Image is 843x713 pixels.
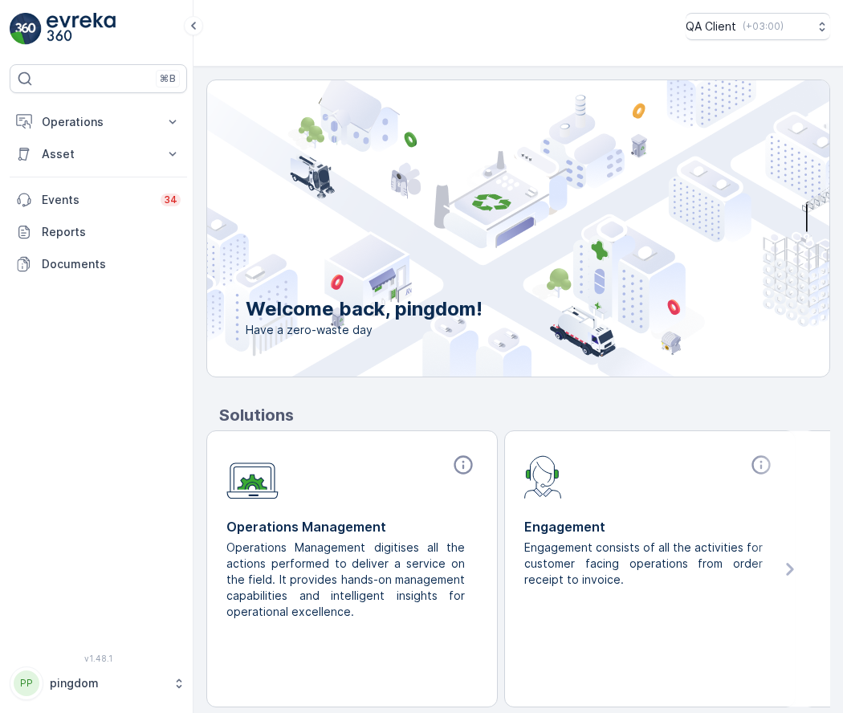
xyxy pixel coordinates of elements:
a: Reports [10,216,187,248]
p: Events [42,192,151,208]
p: Welcome back, pingdom! [246,296,483,322]
p: 34 [164,194,177,206]
p: pingdom [50,675,165,691]
p: Operations Management [226,517,478,536]
button: PPpingdom [10,666,187,700]
img: city illustration [135,80,829,377]
p: ⌘B [160,72,176,85]
p: Reports [42,224,181,240]
button: Operations [10,106,187,138]
button: QA Client(+03:00) [686,13,830,40]
p: Engagement consists of all the activities for customer facing operations from order receipt to in... [524,540,763,588]
button: Asset [10,138,187,170]
p: Solutions [219,403,830,427]
a: Documents [10,248,187,280]
span: Have a zero-waste day [246,322,483,338]
p: Operations [42,114,155,130]
p: Documents [42,256,181,272]
p: ( +03:00 ) [743,20,784,33]
div: PP [14,670,39,696]
a: Events34 [10,184,187,216]
p: Operations Management digitises all the actions performed to deliver a service on the field. It p... [226,540,465,620]
span: v 1.48.1 [10,654,187,663]
p: Asset [42,146,155,162]
img: logo_light-DOdMpM7g.png [47,13,116,45]
img: module-icon [524,454,562,499]
p: Engagement [524,517,776,536]
img: logo [10,13,42,45]
img: module-icon [226,454,279,499]
p: QA Client [686,18,736,35]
